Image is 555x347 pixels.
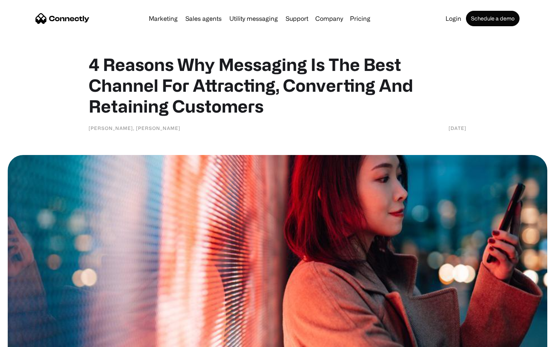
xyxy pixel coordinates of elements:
aside: Language selected: English [8,334,46,344]
a: Utility messaging [226,15,281,22]
a: Pricing [347,15,373,22]
a: Login [442,15,464,22]
a: Sales agents [182,15,225,22]
a: Support [283,15,311,22]
a: Schedule a demo [466,11,520,26]
a: Marketing [146,15,181,22]
ul: Language list [15,334,46,344]
div: Company [315,13,343,24]
h1: 4 Reasons Why Messaging Is The Best Channel For Attracting, Converting And Retaining Customers [89,54,466,116]
div: [DATE] [449,124,466,132]
div: [PERSON_NAME], [PERSON_NAME] [89,124,180,132]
